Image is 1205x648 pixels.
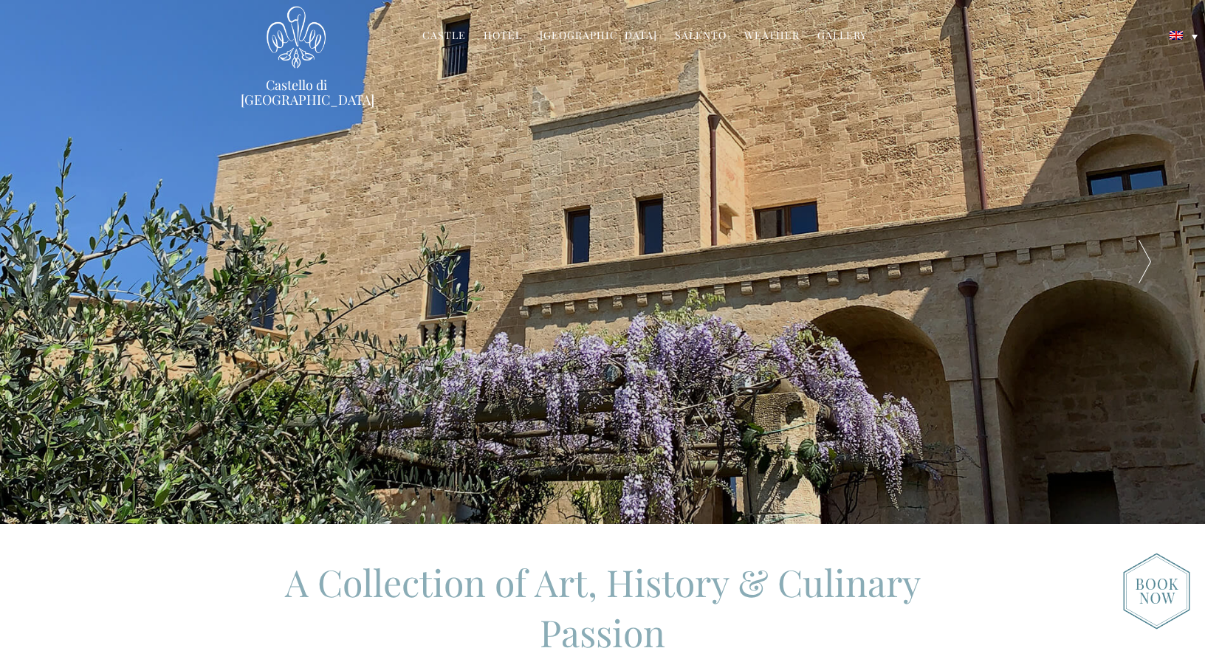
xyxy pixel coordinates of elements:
[241,77,351,107] a: Castello di [GEOGRAPHIC_DATA]
[1170,31,1183,40] img: English
[817,28,867,45] a: Gallery
[422,28,466,45] a: Castle
[1123,553,1190,630] img: new-booknow.png
[540,28,657,45] a: [GEOGRAPHIC_DATA]
[484,28,522,45] a: Hotel
[267,6,326,69] img: Castello di Ugento
[675,28,727,45] a: Salento
[744,28,800,45] a: Weather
